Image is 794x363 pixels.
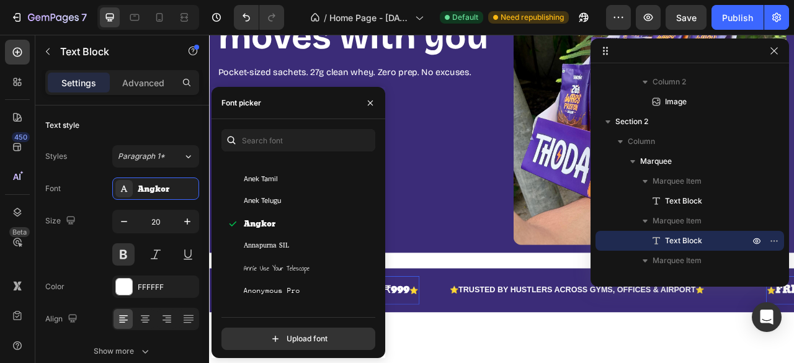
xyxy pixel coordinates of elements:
span: Annapurna SIL [244,241,289,252]
span: Text Block [665,195,702,207]
span: Anek Telugu [244,196,281,207]
div: Color [45,281,65,292]
span: ⭐ [306,320,317,329]
div: FFFFFF [138,282,196,293]
div: Beta [9,227,30,237]
p: FREE DELIVERY ABOVE ₹999 [42,313,266,337]
span: Marquee Item [653,215,702,227]
span: ⭐ [619,320,630,329]
span: Home Page - [DATE] 00:25:55 [329,11,410,24]
button: Publish [711,5,764,30]
p: TRUSTED BY HUSTLERS ACROSS GYMS, OFFICES & AIRPORT [306,316,630,334]
span: ⭐ [710,317,721,334]
iframe: Design area [209,35,794,363]
span: ⭐ [255,317,266,334]
span: Anonymous Pro [244,285,300,297]
span: Annie Use Your Telescope [244,263,310,274]
div: Angkor [138,184,196,195]
span: Default [452,12,478,23]
div: 450 [12,132,30,142]
button: Save [666,5,707,30]
p: Text Block [60,44,166,59]
span: Column [628,135,655,148]
span: Marquee Item [653,175,702,187]
span: Text Block [665,235,702,247]
span: Angkor [244,218,275,230]
div: Upload font [269,333,328,345]
span: Marquee Item [653,254,702,267]
p: Settings [61,76,96,89]
div: Rich Text Editor. Editing area: main [40,312,267,338]
span: Image [665,96,687,108]
div: Undo/Redo [234,5,284,30]
div: Size [45,213,78,230]
div: Align [45,311,80,328]
button: 7 [5,5,92,30]
span: Need republishing [501,12,564,23]
div: Styles [45,151,67,162]
div: Font picker [221,97,261,109]
span: Section 2 [615,115,648,128]
span: Marquee [640,155,672,168]
div: Open Intercom Messenger [752,302,782,332]
div: Publish [722,11,753,24]
div: Show more [94,345,151,357]
div: Text style [45,120,79,131]
span: / [324,11,327,24]
p: Advanced [122,76,164,89]
button: Paragraph 1* [112,145,199,168]
input: Search font [221,129,375,151]
button: Upload font [221,328,375,350]
div: Font [45,183,61,194]
button: Show more [45,340,199,362]
span: Column 2 [653,76,686,88]
span: Anek Tamil [244,174,278,185]
span: ⭐ [42,317,53,334]
span: Save [676,12,697,23]
span: Paragraph 1* [118,151,165,162]
p: 7 [81,10,87,25]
